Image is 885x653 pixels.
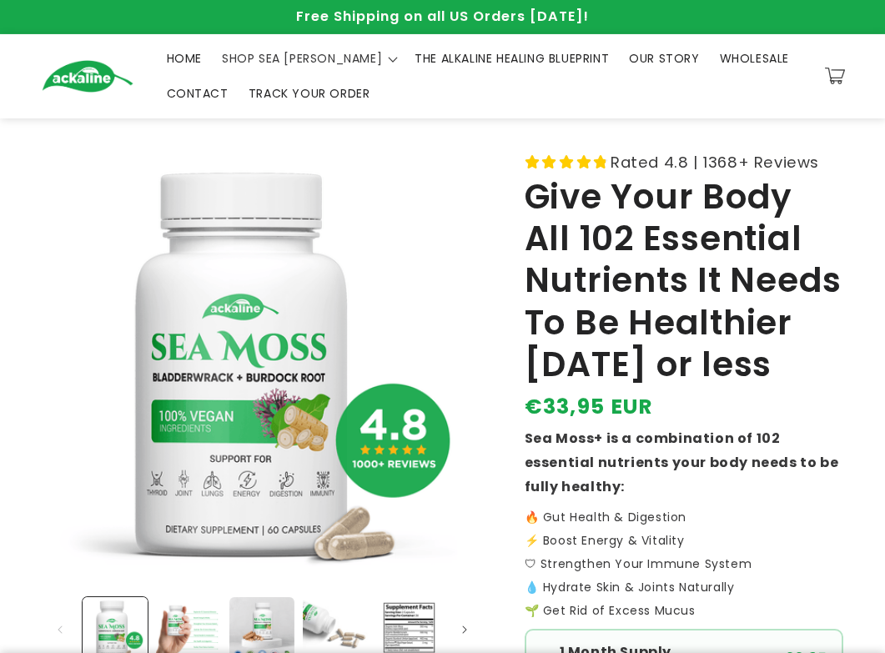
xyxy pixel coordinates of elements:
[239,76,380,111] a: TRACK YOUR ORDER
[405,41,619,76] a: THE ALKALINE HEALING BLUEPRINT
[619,41,709,76] a: OUR STORY
[525,429,839,496] strong: Sea Moss+ is a combination of 102 essential nutrients your body needs to be fully healthy:
[249,86,370,101] span: TRACK YOUR ORDER
[720,51,789,66] span: WHOLESALE
[525,605,843,616] p: 🌱 Get Rid of Excess Mucus
[222,51,382,66] span: SHOP SEA [PERSON_NAME]
[525,511,843,593] p: 🔥 Gut Health & Digestion ⚡️ Boost Energy & Vitality 🛡 Strengthen Your Immune System 💧 Hydrate Ski...
[157,76,239,111] a: CONTACT
[167,86,229,101] span: CONTACT
[415,51,609,66] span: THE ALKALINE HEALING BLUEPRINT
[296,7,589,26] span: Free Shipping on all US Orders [DATE]!
[629,51,699,66] span: OUR STORY
[611,148,819,176] span: Rated 4.8 | 1368+ Reviews
[42,60,133,93] img: Ackaline
[525,176,843,386] h1: Give Your Body All 102 Essential Nutrients It Needs To Be Healthier [DATE] or less
[710,41,799,76] a: WHOLESALE
[212,41,405,76] summary: SHOP SEA [PERSON_NAME]
[157,41,212,76] a: HOME
[167,51,202,66] span: HOME
[42,611,78,648] button: Slide left
[525,391,653,423] span: €33,95 EUR
[446,611,483,648] button: Slide right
